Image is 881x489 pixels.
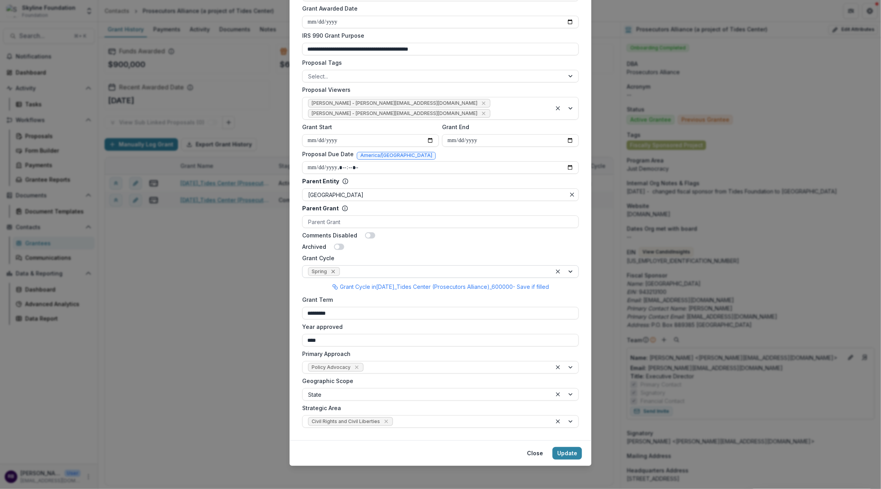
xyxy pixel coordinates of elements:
label: Proposal Tags [302,58,574,67]
div: Clear selected options [553,417,563,426]
label: Year approved [302,323,574,331]
label: Archived [302,243,326,251]
div: Clear selected options [553,104,563,113]
div: Remove Spring [329,268,337,276]
label: Grant End [442,123,574,131]
label: Strategic Area [302,404,574,412]
label: Grant Term [302,296,574,304]
span: Civil Rights and Civil Liberties [312,419,380,424]
label: Grant Cycle [302,254,574,262]
span: America/[GEOGRAPHIC_DATA] [360,153,432,158]
p: Parent Entity [302,177,339,185]
div: Remove Jenny Montoya - jenny@skylinefoundation.org [480,109,488,117]
label: Primary Approach [302,350,574,358]
label: Comments Disabled [302,231,357,239]
span: [PERSON_NAME] - [PERSON_NAME][EMAIL_ADDRESS][DOMAIN_NAME] [312,100,477,106]
div: Clear selected options [553,363,563,372]
button: Close [522,447,548,460]
span: [PERSON_NAME] - [PERSON_NAME][EMAIL_ADDRESS][DOMAIN_NAME] [312,111,477,116]
button: Update [552,447,582,460]
div: Remove Civil Rights and Civil Liberties [382,418,390,425]
label: Grant Awarded Date [302,4,574,13]
label: Geographic Scope [302,377,574,385]
div: Clear selected options [553,390,563,399]
label: Proposal Due Date [302,150,354,158]
span: Policy Advocacy [312,365,351,370]
div: Clear selected options [553,267,563,276]
div: Remove Eddie Whitfield - eddie@skylinefoundation.org [480,99,488,107]
label: Grant Start [302,123,434,131]
p: Parent Grant [302,204,339,212]
p: Grant Cycle in [DATE]_Tides Center (Prosecutors Alliance)_600000 - Save if filled [340,283,549,291]
label: IRS 990 Grant Purpose [302,31,574,40]
div: Remove Policy Advocacy [353,363,361,371]
label: Proposal Viewers [302,86,574,94]
span: Spring [312,269,327,274]
div: Clear selected options [567,190,577,199]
